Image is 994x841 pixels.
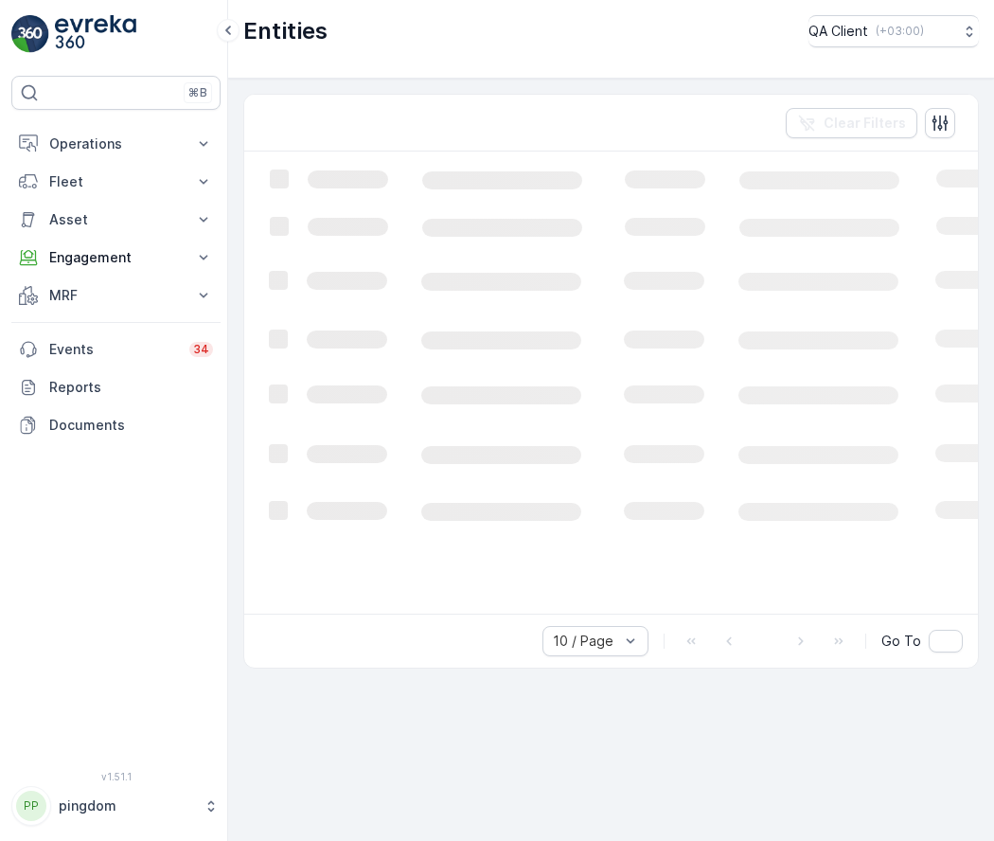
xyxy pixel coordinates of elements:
[49,172,183,191] p: Fleet
[49,378,213,397] p: Reports
[11,368,221,406] a: Reports
[193,342,209,357] p: 34
[49,286,183,305] p: MRF
[11,331,221,368] a: Events34
[808,15,979,47] button: QA Client(+03:00)
[49,340,178,359] p: Events
[243,16,328,46] p: Entities
[11,125,221,163] button: Operations
[881,632,921,651] span: Go To
[11,786,221,826] button: PPpingdom
[876,24,924,39] p: ( +03:00 )
[824,114,906,133] p: Clear Filters
[11,201,221,239] button: Asset
[11,771,221,782] span: v 1.51.1
[16,791,46,821] div: PP
[11,277,221,314] button: MRF
[49,210,183,229] p: Asset
[11,163,221,201] button: Fleet
[55,15,136,53] img: logo_light-DOdMpM7g.png
[11,239,221,277] button: Engagement
[808,22,868,41] p: QA Client
[49,134,183,153] p: Operations
[59,796,194,815] p: pingdom
[11,406,221,444] a: Documents
[49,416,213,435] p: Documents
[49,248,183,267] p: Engagement
[786,108,917,138] button: Clear Filters
[11,15,49,53] img: logo
[188,85,207,100] p: ⌘B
